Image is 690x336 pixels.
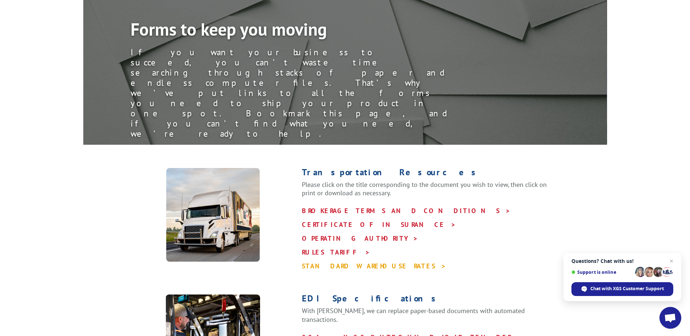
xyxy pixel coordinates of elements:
div: Chat with XGS Customer Support [571,282,673,296]
a: OPERATING AUTHORITY > [302,234,418,243]
h1: EDI Specifications [302,294,561,307]
a: STANDARD WAREHOUSE RATES > [302,262,446,270]
a: BROKERAGE TERMS AND CONDITIONS > [302,207,511,215]
div: If you want your business to succeed, you can’t waste time searching through stacks of paper and ... [131,47,458,139]
span: Chat with XGS Customer Support [590,285,664,292]
p: Please click on the title corresponding to the document you wish to view, then click on print or ... [302,180,561,204]
div: Open chat [659,307,681,329]
img: XpressGlobal_Resources [166,168,260,262]
a: CERTIFICATE OF INSURANCE > [302,220,456,229]
h1: Forms to keep you moving [131,20,458,41]
a: RULES TARIFF > [302,248,370,256]
span: Close chat [667,257,676,265]
span: Questions? Chat with us! [571,258,673,264]
span: Support is online [571,269,633,275]
p: With [PERSON_NAME], we can replace paper-based documents with automated transactions. [302,307,561,331]
h1: Transportation Resources [302,168,561,180]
